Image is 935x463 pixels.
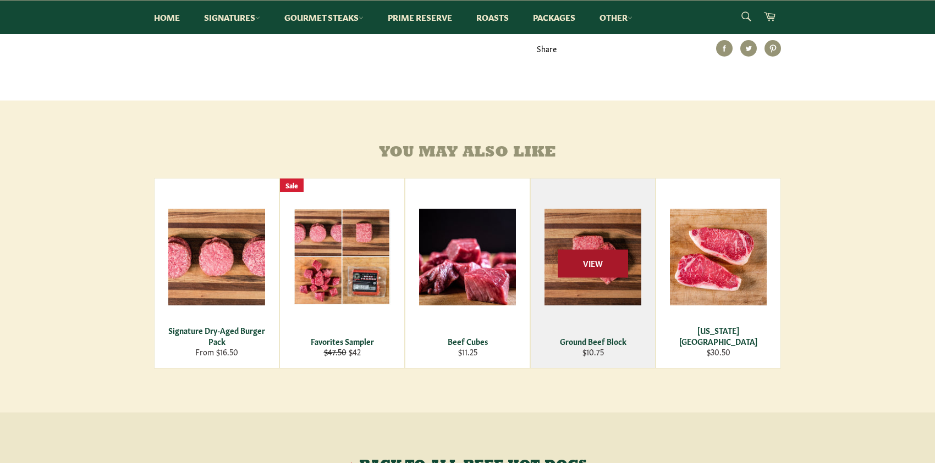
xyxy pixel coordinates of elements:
a: Prime Reserve [377,1,463,34]
a: Gourmet Steaks [273,1,375,34]
div: From $16.50 [162,347,272,357]
div: Beef Cubes [413,336,523,347]
div: Sale [280,178,304,192]
a: Packages [522,1,586,34]
h4: You may also like [154,144,781,161]
div: Signature Dry-Aged Burger Pack [162,325,272,347]
div: Favorites Sampler [287,336,398,347]
a: Signature Dry-Aged Burger Pack Signature Dry-Aged Burger Pack From $16.50 [154,178,279,369]
a: Favorites Sampler Favorites Sampler $47.50 $42 [279,178,405,369]
span: Share [537,43,557,54]
img: Favorites Sampler [294,209,391,305]
a: Roasts [465,1,520,34]
div: [US_STATE][GEOGRAPHIC_DATA] [663,325,774,347]
a: Home [143,1,191,34]
a: Ground Beef Block Ground Beef Block $10.75 View [530,178,656,369]
div: $42 [287,347,398,357]
img: Beef Cubes [419,209,516,305]
a: Other [588,1,643,34]
a: New York Strip [US_STATE][GEOGRAPHIC_DATA] $30.50 [656,178,781,369]
div: $11.25 [413,347,523,357]
img: New York Strip [670,209,767,305]
div: Ground Beef Block [538,336,648,347]
a: Signatures [193,1,271,34]
img: Signature Dry-Aged Burger Pack [168,209,265,305]
a: Beef Cubes Beef Cubes $11.25 [405,178,530,369]
div: $30.50 [663,347,774,357]
s: $47.50 [324,346,346,357]
span: View [558,249,628,277]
